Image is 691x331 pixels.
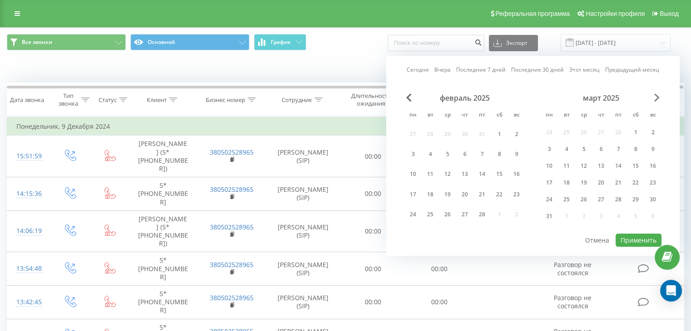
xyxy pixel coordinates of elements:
[16,222,40,240] div: 14:06:19
[595,194,607,205] div: 27
[340,136,406,177] td: 00:00
[575,193,592,206] div: ср 26 мар. 2025 г.
[10,96,44,104] div: Дата звонка
[206,96,245,104] div: Бизнес номер
[404,206,422,223] div: пн 24 февр. 2025 г.
[99,96,117,104] div: Статус
[129,252,197,286] td: 5*[PHONE_NUMBER]
[473,206,491,223] div: пт 28 февр. 2025 г.
[647,177,659,189] div: 23
[404,186,422,203] div: пн 17 февр. 2025 г.
[404,146,422,163] div: пн 3 февр. 2025 г.
[493,128,505,140] div: 1
[442,209,453,220] div: 26
[541,93,661,102] div: март 2025
[508,166,525,183] div: вс 16 февр. 2025 г.
[561,160,572,172] div: 11
[627,159,644,173] div: сб 15 мар. 2025 г.
[340,210,406,252] td: 00:00
[630,127,641,138] div: 1
[612,194,624,205] div: 28
[459,189,471,200] div: 20
[543,210,555,222] div: 31
[476,148,488,160] div: 7
[543,177,555,189] div: 17
[439,186,456,203] div: ср 19 февр. 2025 г.
[407,66,429,74] a: Сегодня
[340,252,406,286] td: 00:00
[561,143,572,155] div: 4
[644,193,661,206] div: вс 30 мар. 2025 г.
[491,126,508,142] div: сб 1 февр. 2025 г.
[592,159,610,173] div: чт 13 мар. 2025 г.
[348,92,394,107] div: Длительность ожидания
[575,176,592,190] div: ср 19 мар. 2025 г.
[627,193,644,206] div: сб 29 мар. 2025 г.
[610,142,627,156] div: пт 7 мар. 2025 г.
[511,128,522,140] div: 2
[210,223,254,231] a: 380502528965
[404,166,422,183] div: пн 10 февр. 2025 г.
[612,143,624,155] div: 7
[543,194,555,205] div: 24
[442,169,453,180] div: 12
[569,66,600,74] a: Этот месяц
[406,93,412,102] span: Previous Month
[423,109,437,122] abbr: вторник
[508,126,525,142] div: вс 2 февр. 2025 г.
[406,109,420,122] abbr: понедельник
[422,186,439,203] div: вт 18 февр. 2025 г.
[493,169,505,180] div: 15
[511,148,522,160] div: 9
[627,176,644,190] div: сб 22 мар. 2025 г.
[491,146,508,163] div: сб 8 февр. 2025 г.
[459,148,471,160] div: 6
[493,189,505,200] div: 22
[654,93,660,102] span: Next Month
[511,169,522,180] div: 16
[473,186,491,203] div: пт 21 февр. 2025 г.
[424,169,436,180] div: 11
[541,193,558,206] div: пн 24 мар. 2025 г.
[610,176,627,190] div: пт 21 мар. 2025 г.
[459,209,471,220] div: 27
[580,234,614,247] button: Отмена
[508,186,525,203] div: вс 23 февр. 2025 г.
[476,209,488,220] div: 28
[612,160,624,172] div: 14
[388,35,484,51] input: Поиск по номеру
[560,109,573,122] abbr: вторник
[594,109,608,122] abbr: четверг
[644,126,661,139] div: вс 2 мар. 2025 г.
[561,177,572,189] div: 18
[266,136,340,177] td: [PERSON_NAME] (SIP)
[210,293,254,302] a: 380502528965
[442,189,453,200] div: 19
[441,109,454,122] abbr: среда
[424,209,436,220] div: 25
[561,194,572,205] div: 25
[627,142,644,156] div: сб 8 мар. 2025 г.
[129,286,197,319] td: 5*[PHONE_NUMBER]
[147,96,167,104] div: Клиент
[458,109,472,122] abbr: четверг
[647,127,659,138] div: 2
[647,160,659,172] div: 16
[210,260,254,269] a: 380502528965
[407,148,419,160] div: 3
[475,109,489,122] abbr: пятница
[605,66,659,74] a: Предыдущий месяц
[592,193,610,206] div: чт 27 мар. 2025 г.
[456,166,473,183] div: чт 13 февр. 2025 г.
[476,189,488,200] div: 21
[554,260,592,277] span: Разговор не состоялся
[630,160,641,172] div: 15
[266,177,340,211] td: [PERSON_NAME] (SIP)
[592,176,610,190] div: чт 20 мар. 2025 г.
[644,142,661,156] div: вс 9 мар. 2025 г.
[541,209,558,223] div: пн 31 мар. 2025 г.
[660,10,679,17] span: Выход
[422,166,439,183] div: вт 11 февр. 2025 г.
[646,109,660,122] abbr: воскресенье
[541,142,558,156] div: пн 3 мар. 2025 г.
